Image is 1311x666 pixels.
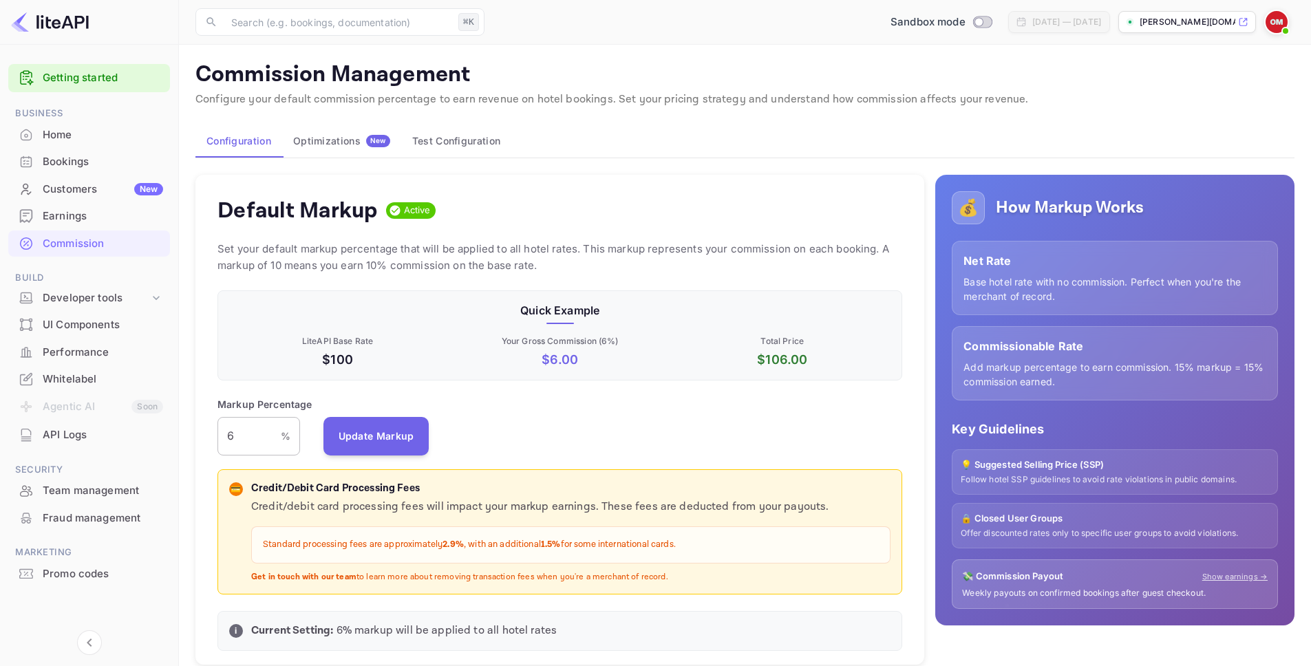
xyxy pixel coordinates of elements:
[8,339,170,366] div: Performance
[8,561,170,588] div: Promo codes
[451,350,668,369] p: $ 6.00
[541,539,561,550] strong: 1.5%
[43,154,163,170] div: Bookings
[8,312,170,337] a: UI Components
[43,566,163,582] div: Promo codes
[1140,16,1235,28] p: [PERSON_NAME][DOMAIN_NAME]...
[43,427,163,443] div: API Logs
[443,539,464,550] strong: 2.9%
[996,197,1144,219] h5: How Markup Works
[1266,11,1288,33] img: Oliver Mendez
[43,127,163,143] div: Home
[251,499,891,515] p: Credit/debit card processing fees will impact your markup earnings. These fees are deducted from ...
[134,183,163,195] div: New
[398,204,436,217] span: Active
[43,372,163,387] div: Whitelabel
[43,208,163,224] div: Earnings
[43,236,163,252] div: Commission
[8,422,170,449] div: API Logs
[195,92,1294,108] p: Configure your default commission percentage to earn revenue on hotel bookings. Set your pricing ...
[217,241,902,274] p: Set your default markup percentage that will be applied to all hotel rates. This markup represent...
[8,462,170,477] span: Security
[8,176,170,203] div: CustomersNew
[963,338,1266,354] p: Commissionable Rate
[251,623,891,639] p: 6 % markup will be applied to all hotel rates
[8,230,170,256] a: Commission
[43,483,163,499] div: Team management
[366,136,390,145] span: New
[251,572,356,582] strong: Get in touch with our team
[8,286,170,310] div: Developer tools
[8,366,170,393] div: Whitelabel
[885,14,997,30] div: Switch to Production mode
[8,366,170,391] a: Whitelabel
[8,339,170,365] a: Performance
[235,625,237,637] p: i
[8,176,170,202] a: CustomersNew
[961,528,1269,539] p: Offer discounted rates only to specific user groups to avoid violations.
[8,312,170,339] div: UI Components
[11,11,89,33] img: LiteAPI logo
[231,483,241,495] p: 💳
[229,335,446,347] p: LiteAPI Base Rate
[8,230,170,257] div: Commission
[952,420,1278,438] p: Key Guidelines
[8,477,170,504] div: Team management
[674,350,891,369] p: $ 106.00
[458,13,479,31] div: ⌘K
[8,203,170,228] a: Earnings
[674,335,891,347] p: Total Price
[958,195,979,220] p: 💰
[961,458,1269,472] p: 💡 Suggested Selling Price (SSP)
[963,360,1266,389] p: Add markup percentage to earn commission. 15% markup = 15% commission earned.
[43,70,163,86] a: Getting started
[8,270,170,286] span: Build
[891,14,966,30] span: Sandbox mode
[281,429,290,443] p: %
[962,588,1268,599] p: Weekly payouts on confirmed bookings after guest checkout.
[323,417,429,455] button: Update Markup
[8,122,170,147] a: Home
[963,275,1266,303] p: Base hotel rate with no commission. Perfect when you're the merchant of record.
[43,511,163,526] div: Fraud management
[8,477,170,503] a: Team management
[43,290,149,306] div: Developer tools
[217,197,378,224] h4: Default Markup
[8,545,170,560] span: Marketing
[229,350,446,369] p: $100
[8,422,170,447] a: API Logs
[8,64,170,92] div: Getting started
[961,512,1269,526] p: 🔒 Closed User Groups
[8,505,170,532] div: Fraud management
[401,125,511,158] button: Test Configuration
[195,61,1294,89] p: Commission Management
[223,8,453,36] input: Search (e.g. bookings, documentation)
[8,505,170,530] a: Fraud management
[43,317,163,333] div: UI Components
[1202,571,1268,583] a: Show earnings →
[263,538,879,552] p: Standard processing fees are approximately , with an additional for some international cards.
[251,481,891,497] p: Credit/Debit Card Processing Fees
[8,149,170,174] a: Bookings
[293,135,390,147] div: Optimizations
[43,182,163,197] div: Customers
[251,572,891,583] p: to learn more about removing transaction fees when you're a merchant of record.
[8,561,170,586] a: Promo codes
[77,630,102,655] button: Collapse navigation
[1032,16,1101,28] div: [DATE] — [DATE]
[251,623,333,638] strong: Current Setting:
[229,302,891,319] p: Quick Example
[8,106,170,121] span: Business
[43,345,163,361] div: Performance
[962,570,1063,583] p: 💸 Commission Payout
[8,122,170,149] div: Home
[451,335,668,347] p: Your Gross Commission ( 6 %)
[195,125,282,158] button: Configuration
[963,253,1266,269] p: Net Rate
[217,417,281,455] input: 0
[8,149,170,175] div: Bookings
[961,474,1269,486] p: Follow hotel SSP guidelines to avoid rate violations in public domains.
[217,397,312,411] p: Markup Percentage
[8,203,170,230] div: Earnings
